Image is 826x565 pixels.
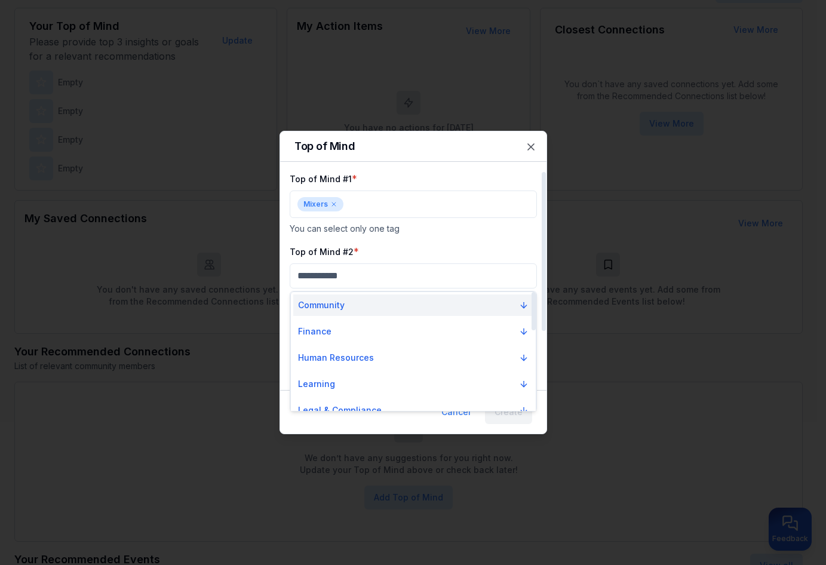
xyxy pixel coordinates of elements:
p: Learning [298,378,335,390]
button: Legal & Compliance [293,400,533,421]
p: Human Resources [298,352,374,364]
button: Learning [293,373,533,395]
button: Community [293,294,533,316]
p: Legal & Compliance [298,404,382,416]
p: Community [298,299,345,311]
button: Finance [293,321,533,342]
button: Human Resources [293,347,533,369]
p: Finance [298,326,331,337]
